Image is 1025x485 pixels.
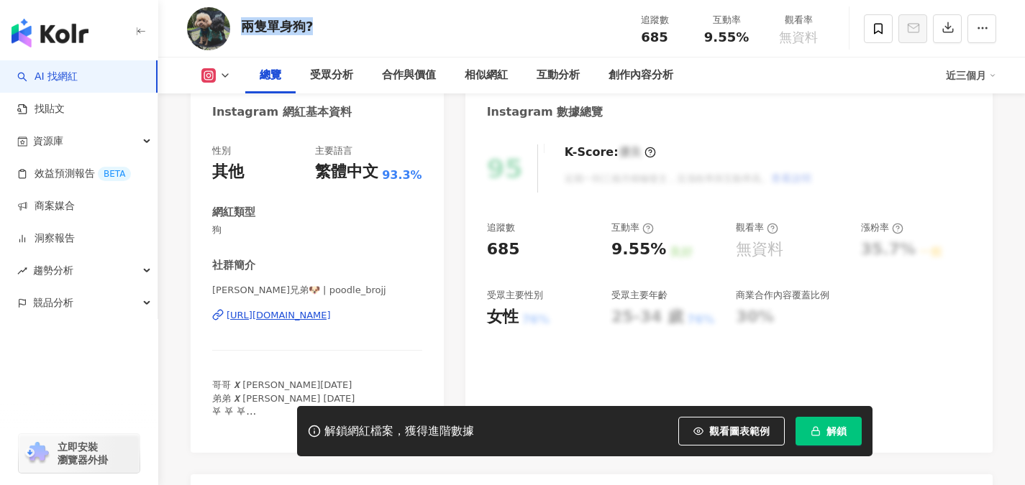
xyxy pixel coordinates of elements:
[736,221,778,234] div: 觀看率
[709,425,770,437] span: 觀看圖表範例
[771,13,826,27] div: 觀看率
[212,205,255,220] div: 網紅類型
[212,379,414,443] span: 哥哥 𝙓 [PERSON_NAME][DATE] 弟弟 𝙓 [PERSON_NAME] [DATE] ⛧ ⛧ ⛧ 𝙇𝙞𝙛𝙚｜𝙇𝙖𝙯𝙮 ｜𝙏𝙧𝙖𝙫𝙚𝙡 #cutedogs #poodle #[GE...
[627,13,682,27] div: 追蹤數
[382,167,422,183] span: 93.3%
[33,287,73,319] span: 競品分析
[212,258,255,273] div: 社群簡介
[611,239,666,261] div: 9.55%
[678,417,785,445] button: 觀看圖表範例
[611,221,654,234] div: 互動率
[58,440,108,466] span: 立即安裝 瀏覽器外掛
[315,144,352,157] div: 主要語言
[241,17,313,35] div: 兩隻單身狗?
[212,161,244,183] div: 其他
[779,30,818,45] span: 無資料
[33,125,63,157] span: 資源庫
[946,64,996,87] div: 近三個月
[19,434,140,473] a: chrome extension立即安裝 瀏覽器外掛
[17,266,27,276] span: rise
[736,239,783,261] div: 無資料
[826,425,847,437] span: 解鎖
[487,306,519,328] div: 女性
[260,67,281,84] div: 總覽
[17,102,65,116] a: 找貼文
[17,70,78,84] a: searchAI 找網紅
[704,30,749,45] span: 9.55%
[641,29,668,45] span: 685
[565,144,656,160] div: K-Score :
[699,13,754,27] div: 互動率
[465,67,508,84] div: 相似網紅
[212,144,231,157] div: 性別
[17,231,75,246] a: 洞察報告
[212,284,422,297] span: [PERSON_NAME]兄弟🐶 | poodle_brojj
[487,104,603,120] div: Instagram 數據總覽
[609,67,673,84] div: 創作內容分析
[537,67,580,84] div: 互動分析
[310,67,353,84] div: 受眾分析
[861,221,903,234] div: 漲粉率
[23,442,51,465] img: chrome extension
[487,289,543,302] div: 受眾主要性別
[324,424,474,439] div: 解鎖網紅檔案，獲得進階數據
[611,289,668,302] div: 受眾主要年齡
[227,309,331,322] div: [URL][DOMAIN_NAME]
[315,161,378,183] div: 繁體中文
[212,223,422,236] span: 狗
[796,417,862,445] button: 解鎖
[736,289,829,302] div: 商業合作內容覆蓋比例
[17,199,75,213] a: 商案媒合
[12,19,88,47] img: logo
[487,239,520,261] div: 685
[212,309,422,322] a: [URL][DOMAIN_NAME]
[33,254,73,287] span: 趨勢分析
[212,104,352,120] div: Instagram 網紅基本資料
[17,167,131,181] a: 效益預測報告BETA
[487,221,515,234] div: 追蹤數
[187,7,230,50] img: KOL Avatar
[382,67,436,84] div: 合作與價值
